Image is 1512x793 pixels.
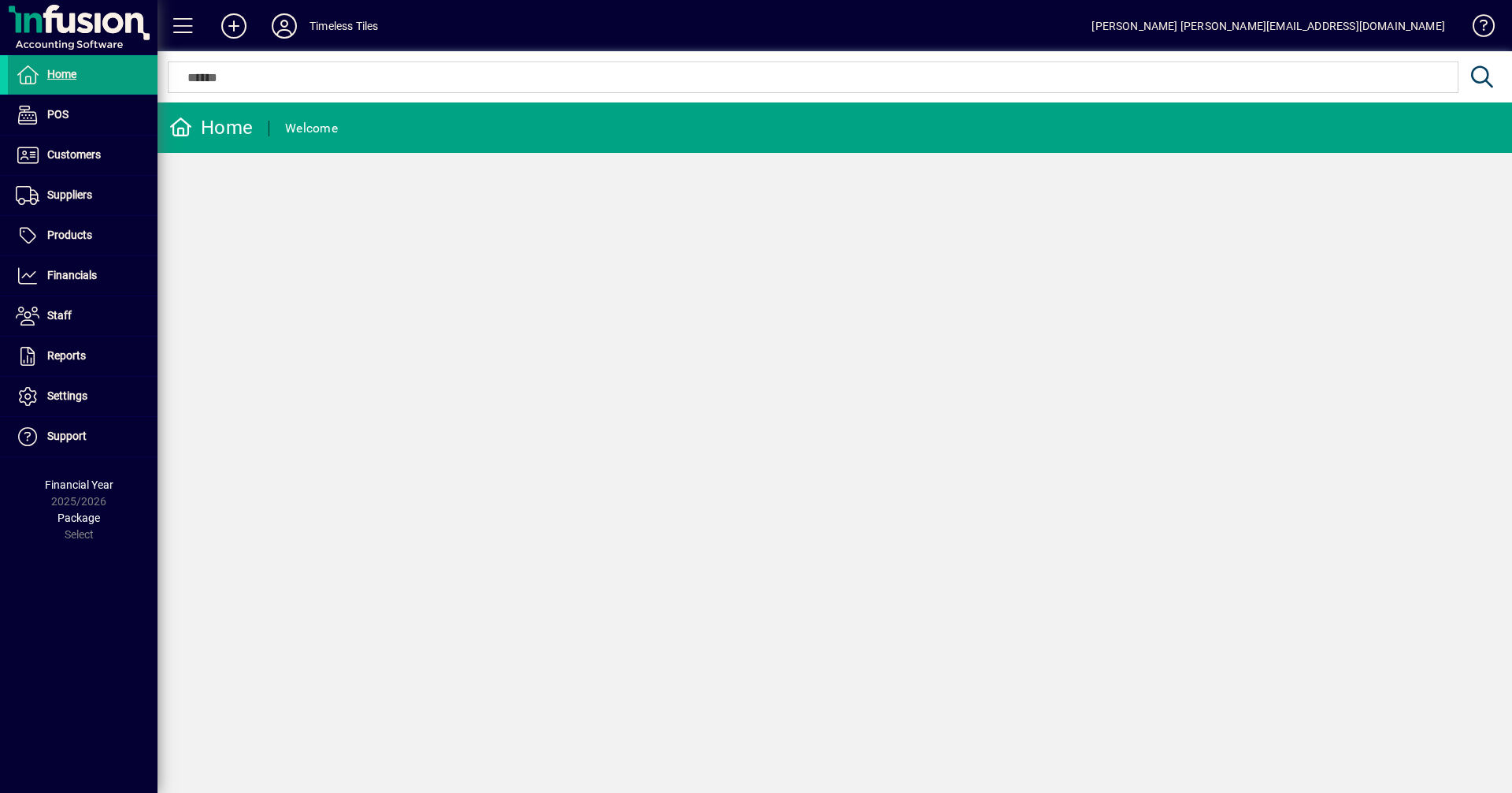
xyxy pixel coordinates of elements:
[1091,13,1445,39] div: [PERSON_NAME] [PERSON_NAME][EMAIL_ADDRESS][DOMAIN_NAME]
[47,269,97,281] span: Financials
[47,108,69,121] span: POS
[169,115,253,140] div: Home
[209,12,259,40] button: Add
[309,13,378,39] div: Timeless Tiles
[47,148,101,161] span: Customers
[8,176,157,215] a: Suppliers
[47,229,92,241] span: Products
[8,337,157,376] a: Reports
[8,95,157,135] a: POS
[1461,3,1492,54] a: Knowledge Base
[285,116,338,141] div: Welcome
[47,430,87,442] span: Support
[47,68,76,80] span: Home
[47,389,87,402] span: Settings
[8,417,157,456] a: Support
[8,377,157,416] a: Settings
[57,512,100,524] span: Package
[8,216,157,255] a: Products
[47,349,86,362] span: Reports
[8,136,157,175] a: Customers
[8,256,157,296] a: Financials
[45,478,113,491] span: Financial Year
[47,309,72,322] span: Staff
[8,296,157,336] a: Staff
[47,188,92,201] span: Suppliers
[259,12,309,40] button: Profile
